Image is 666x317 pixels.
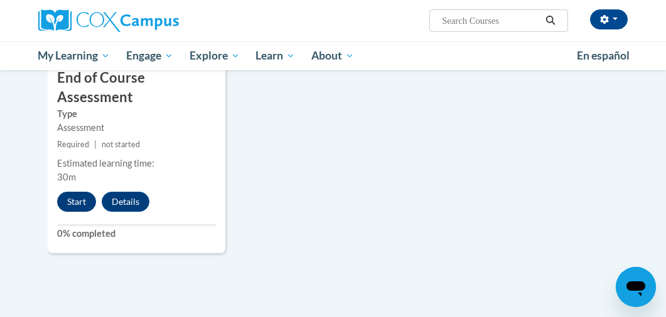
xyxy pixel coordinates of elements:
span: 30m [57,172,76,182]
label: 0% completed [57,227,216,241]
span: En español [577,49,630,62]
span: Explore [190,48,240,63]
span: not started [102,140,140,149]
span: Engage [126,48,173,63]
button: Search [541,13,560,28]
span: About [311,48,354,63]
a: Explore [181,41,248,70]
a: En español [569,43,638,69]
a: Cox Campus [38,9,222,32]
div: Estimated learning time: [57,157,216,170]
label: Type [57,107,216,121]
input: Search Courses [441,13,541,28]
img: Cox Campus [38,9,179,32]
iframe: Button to launch messaging window [616,267,656,307]
button: Start [57,192,96,212]
a: About [303,41,362,70]
span: Required [57,140,89,149]
span: Learn [255,48,295,63]
button: Account Settings [590,9,628,29]
span: | [94,140,97,149]
button: Details [102,192,149,212]
div: Assessment [57,121,216,135]
h3: Reading Comprehension End of Course Assessment [48,49,225,107]
a: Learn [247,41,303,70]
a: My Learning [30,41,119,70]
a: Engage [118,41,181,70]
span: My Learning [38,48,110,63]
div: Main menu [29,41,638,70]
